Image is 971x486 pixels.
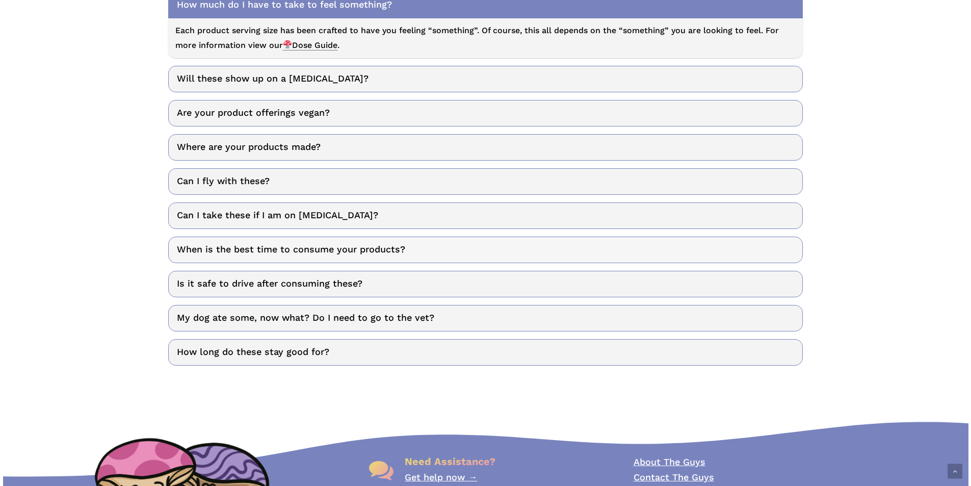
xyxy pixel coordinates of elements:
a: Can I fly with these? [168,168,803,195]
img: 🍄 [283,40,292,48]
a: Where are your products made? [168,134,803,161]
a: Can I take these if I am on [MEDICAL_DATA]? [168,202,803,229]
a: Get help now → [405,472,477,482]
a: Will these show up on a [MEDICAL_DATA]? [168,66,803,92]
a: Are your product offerings vegan? [168,100,803,126]
a: How long do these stay good for? [168,339,803,366]
p: Each product serving size has been crafted to have you feeling “something”. Of course, this all d... [175,23,796,53]
a: Contact The Guys [634,472,714,482]
a: Back to top [948,464,962,479]
span: Dose Guide [283,40,337,50]
a: When is the best time to consume your products? [168,237,803,263]
a: My dog ate some, now what? Do I need to go to the vet? [168,305,803,331]
a: About The Guys [634,456,705,467]
a: Is it safe to drive after consuming these? [168,271,803,297]
span: Need Assistance? [405,455,495,468]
